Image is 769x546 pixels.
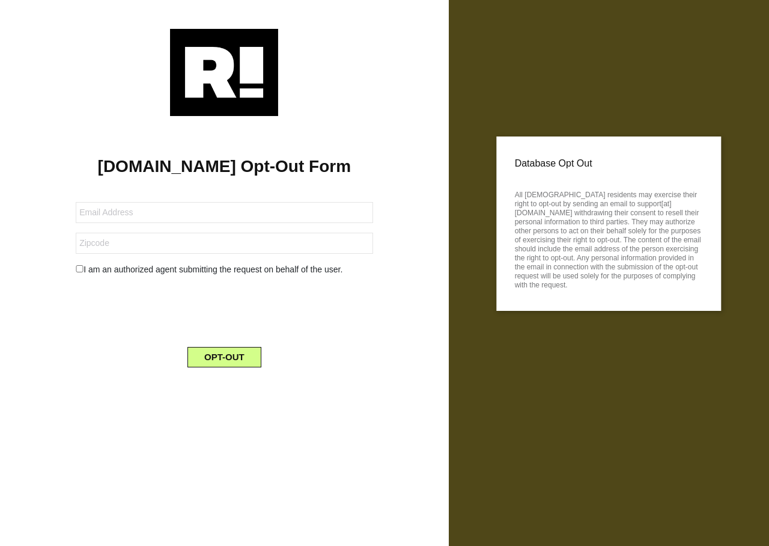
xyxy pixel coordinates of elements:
[76,202,372,223] input: Email Address
[76,233,372,254] input: Zipcode
[18,156,431,177] h1: [DOMAIN_NAME] Opt-Out Form
[67,263,381,276] div: I am an authorized agent submitting the request on behalf of the user.
[170,29,278,116] img: Retention.com
[515,155,703,173] p: Database Opt Out
[187,347,261,367] button: OPT-OUT
[133,286,315,333] iframe: reCAPTCHA
[515,187,703,290] p: All [DEMOGRAPHIC_DATA] residents may exercise their right to opt-out by sending an email to suppo...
